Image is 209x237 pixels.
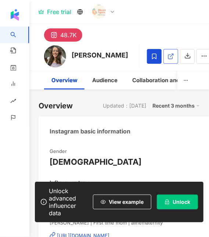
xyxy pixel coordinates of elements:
div: Gender [50,148,67,154]
div: Recent 3 months [152,101,200,111]
a: search [10,27,37,44]
div: Influencer type [50,179,90,187]
span: View example [109,199,144,205]
span: Unlock [173,199,190,205]
button: 48.7K [44,28,82,42]
div: Audience [92,76,118,85]
img: logo icon [9,9,21,21]
div: Collaboration and value [132,76,196,85]
span: rise [10,94,16,110]
span: lock [165,199,170,205]
div: [DEMOGRAPHIC_DATA] [50,156,141,168]
img: KOL Avatar [44,45,66,67]
div: Unlock advanced influencer data [49,187,90,217]
div: Instagram basic information [50,127,130,135]
div: [PERSON_NAME] [72,50,128,60]
div: Updated：[DATE] [103,103,146,109]
div: Overview [51,76,78,85]
div: 48.7K [60,30,77,40]
button: Unlock [157,195,198,209]
img: Screenshot%202025-08-27%20at%2010-05-58%20Whop%20Start%20a%20Business%20Learn%20a%20New%20Skill%2... [92,5,106,19]
a: Free trial [38,8,71,15]
div: Overview [39,101,73,111]
button: View example [93,195,151,209]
